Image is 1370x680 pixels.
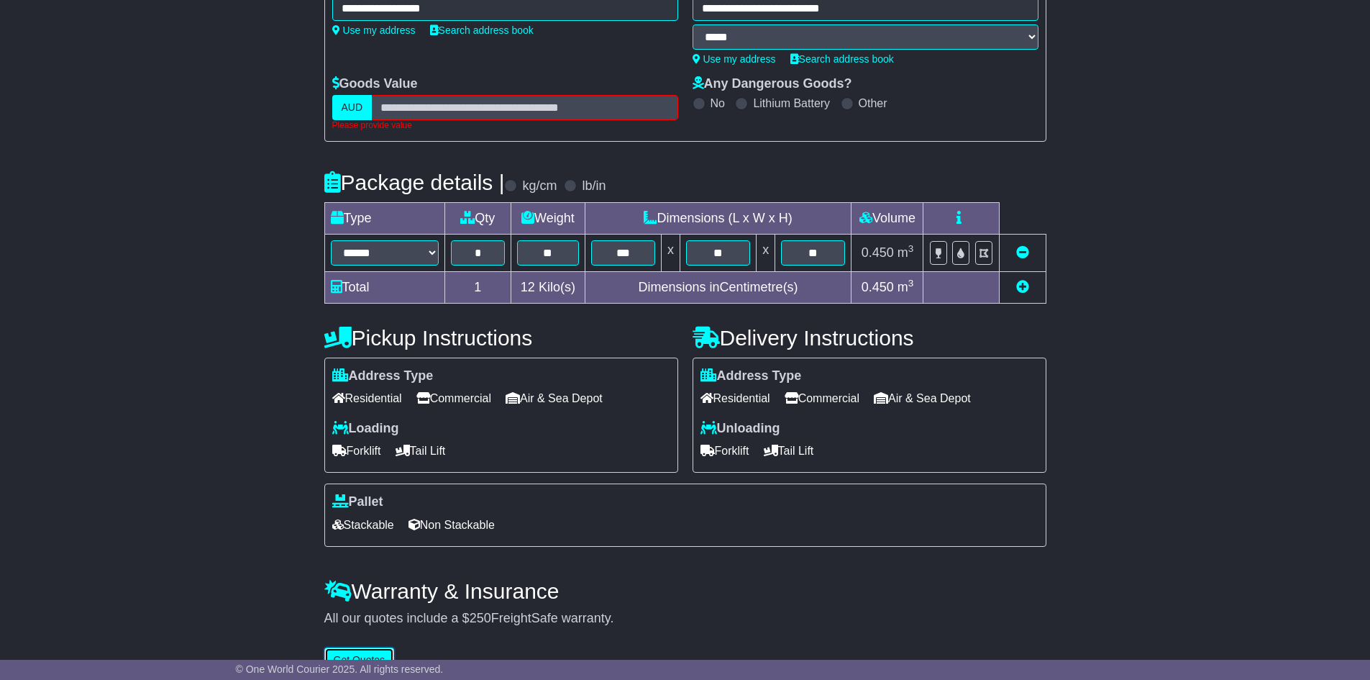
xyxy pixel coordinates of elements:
a: Search address book [430,24,534,36]
h4: Delivery Instructions [693,326,1046,350]
span: Residential [700,387,770,409]
td: Dimensions in Centimetre(s) [585,271,851,303]
span: 0.450 [862,245,894,260]
span: Forklift [700,440,749,462]
td: x [661,234,680,271]
label: Any Dangerous Goods? [693,76,852,92]
label: Other [859,96,887,110]
td: Kilo(s) [511,271,585,303]
span: © One World Courier 2025. All rights reserved. [236,663,444,675]
span: Residential [332,387,402,409]
div: All our quotes include a $ FreightSafe warranty. [324,611,1046,627]
td: Weight [511,202,585,234]
h4: Warranty & Insurance [324,579,1046,603]
span: m [898,280,914,294]
label: Loading [332,421,399,437]
a: Add new item [1016,280,1029,294]
span: Stackable [332,514,394,536]
span: m [898,245,914,260]
td: x [757,234,775,271]
sup: 3 [908,243,914,254]
label: Lithium Battery [753,96,830,110]
a: Use my address [693,53,776,65]
div: Please provide value [332,120,678,130]
td: Total [324,271,444,303]
label: Unloading [700,421,780,437]
span: Commercial [785,387,859,409]
span: Non Stackable [408,514,495,536]
td: Dimensions (L x W x H) [585,202,851,234]
label: AUD [332,95,373,120]
td: Qty [444,202,511,234]
span: 12 [521,280,535,294]
button: Get Quotes [324,648,395,673]
sup: 3 [908,278,914,289]
h4: Pickup Instructions [324,326,678,350]
h4: Package details | [324,171,505,194]
td: Volume [851,202,923,234]
span: Forklift [332,440,381,462]
label: Goods Value [332,76,418,92]
label: Address Type [332,368,434,384]
td: 1 [444,271,511,303]
label: Pallet [332,494,383,510]
a: Remove this item [1016,245,1029,260]
span: Air & Sea Depot [506,387,603,409]
span: Tail Lift [396,440,446,462]
span: Air & Sea Depot [874,387,971,409]
a: Use my address [332,24,416,36]
span: Tail Lift [764,440,814,462]
span: 0.450 [862,280,894,294]
label: kg/cm [522,178,557,194]
a: Search address book [790,53,894,65]
label: Address Type [700,368,802,384]
span: Commercial [416,387,491,409]
label: No [711,96,725,110]
label: lb/in [582,178,606,194]
td: Type [324,202,444,234]
span: 250 [470,611,491,625]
